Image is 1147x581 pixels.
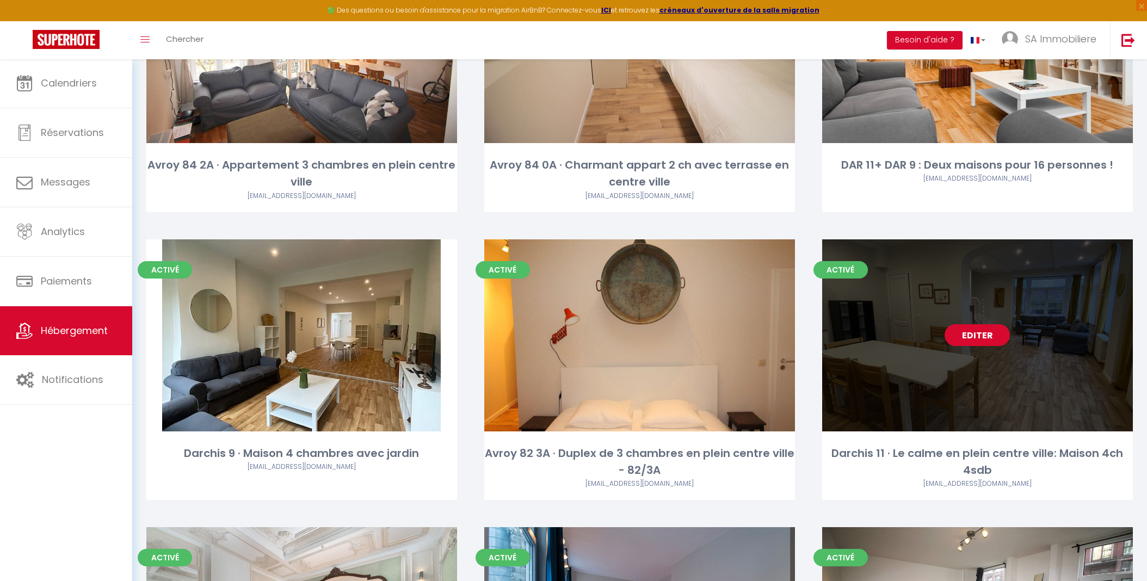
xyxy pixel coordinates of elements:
[41,324,108,337] span: Hébergement
[1121,33,1135,47] img: logout
[158,21,212,59] a: Chercher
[887,31,963,50] button: Besoin d'aide ?
[146,462,457,472] div: Airbnb
[813,261,868,279] span: Activé
[994,21,1110,59] a: ... SA Immobiliere
[146,445,457,462] div: Darchis 9 · Maison 4 chambres avec jardin
[659,5,819,15] a: créneaux d'ouverture de la salle migration
[9,4,41,37] button: Ouvrir le widget de chat LiveChat
[33,30,100,49] img: Super Booking
[484,479,795,489] div: Airbnb
[822,479,1133,489] div: Airbnb
[601,5,611,15] a: ICI
[813,549,868,566] span: Activé
[41,274,92,288] span: Paiements
[146,157,457,191] div: Avroy 84 2A · Appartement 3 chambres en plein centre ville
[138,261,192,279] span: Activé
[1002,31,1018,47] img: ...
[41,76,97,90] span: Calendriers
[945,324,1010,346] a: Editer
[166,33,203,45] span: Chercher
[41,225,85,238] span: Analytics
[476,549,530,566] span: Activé
[1025,32,1096,46] span: SA Immobiliere
[822,174,1133,184] div: Airbnb
[41,175,90,189] span: Messages
[146,191,457,201] div: Airbnb
[822,157,1133,174] div: DAR 11+ DAR 9 : Deux maisons pour 16 personnes !
[42,373,103,386] span: Notifications
[476,261,530,279] span: Activé
[484,157,795,191] div: Avroy 84 0A · Charmant appart 2 ch avec terrasse en centre ville
[484,445,795,479] div: Avroy 82 3A · Duplex de 3 chambres en plein centre ville - 82/3A
[41,126,104,139] span: Réservations
[484,191,795,201] div: Airbnb
[138,549,192,566] span: Activé
[822,445,1133,479] div: Darchis 11 · Le calme en plein centre ville: Maison 4ch 4sdb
